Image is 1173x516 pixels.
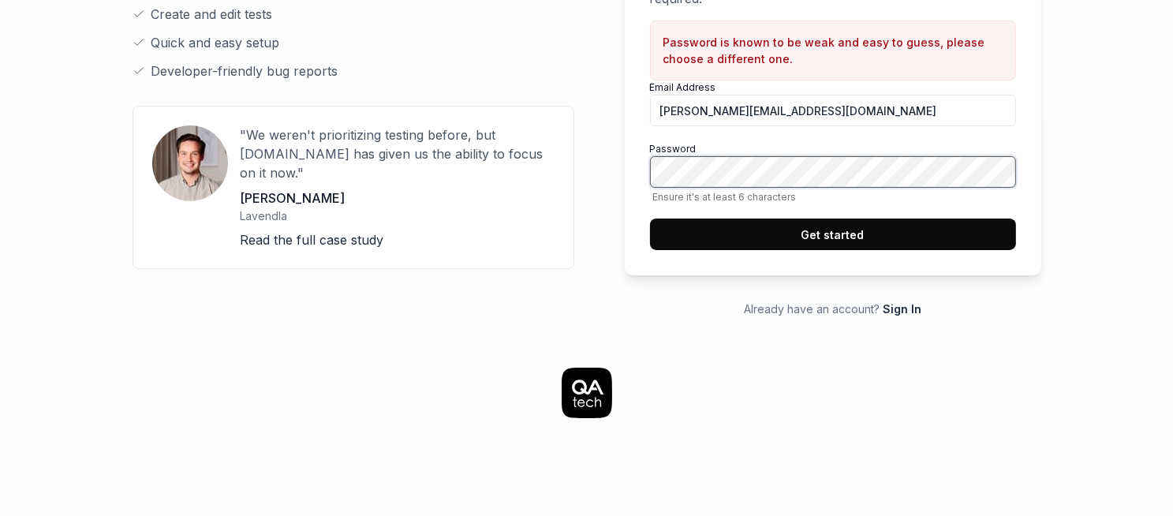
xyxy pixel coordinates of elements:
[650,156,1016,188] input: PasswordEnsure it's at least 6 characters
[650,219,1016,250] button: Get started
[650,80,1016,126] label: Email Address
[625,301,1041,317] p: Already have an account?
[241,189,555,208] p: [PERSON_NAME]
[650,95,1016,126] input: Email Address
[152,125,228,201] img: User avatar
[133,5,574,24] li: Create and edit tests
[241,125,555,182] p: "We weren't prioritizing testing before, but [DOMAIN_NAME] has given us the ability to focus on i...
[650,191,1016,203] span: Ensure it's at least 6 characters
[133,62,574,80] li: Developer-friendly bug reports
[133,33,574,52] li: Quick and easy setup
[241,208,555,224] p: Lavendla
[650,142,1016,203] label: Password
[663,34,1003,67] p: Password is known to be weak and easy to guess, please choose a different one.
[241,232,384,248] a: Read the full case study
[883,302,921,316] a: Sign In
